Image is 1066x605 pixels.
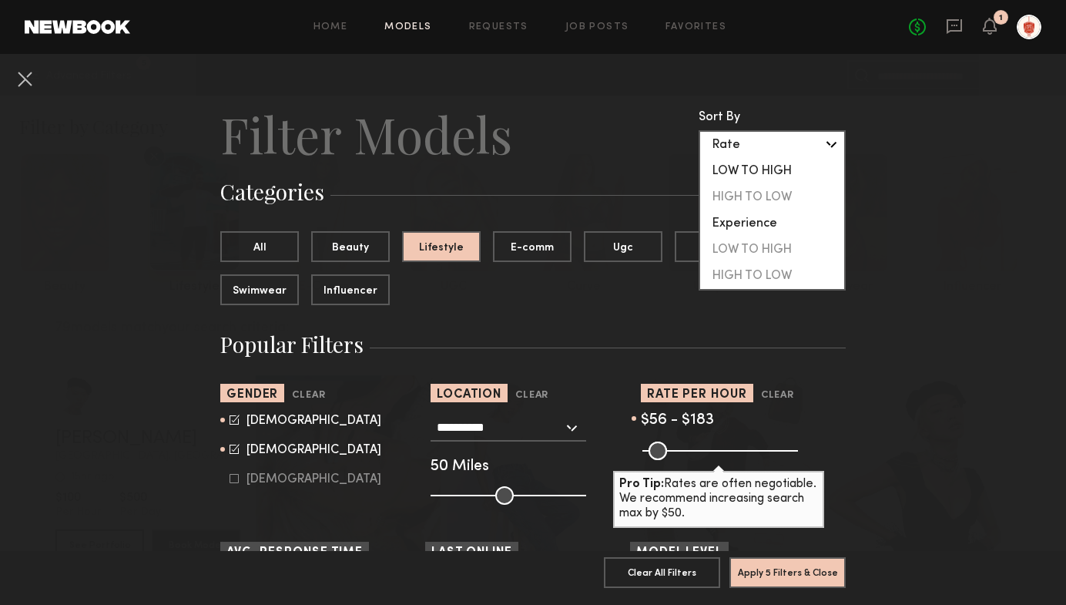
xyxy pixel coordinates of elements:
[999,14,1003,22] div: 1
[226,547,363,559] span: Avg. Response Time
[12,66,37,91] button: Cancel
[311,231,390,262] button: Beauty
[431,460,635,474] div: 50 Miles
[665,22,726,32] a: Favorites
[246,416,381,425] div: [DEMOGRAPHIC_DATA]
[584,231,662,262] button: Ugc
[220,231,299,262] button: All
[641,413,714,428] span: $56 - $183
[220,103,512,165] h2: Filter Models
[700,263,844,289] div: HIGH TO LOW
[220,330,846,359] h3: Popular Filters
[226,389,278,401] span: Gender
[619,479,664,490] b: Pro Tip:
[700,184,844,210] div: HIGH TO LOW
[311,274,390,305] button: Influencer
[700,132,844,158] div: Rate
[493,231,572,262] button: E-comm
[699,111,846,124] div: Sort By
[220,177,846,207] h3: Categories
[613,471,824,528] div: Rates are often negotiable. We recommend increasing search max by $50.
[220,274,299,305] button: Swimwear
[437,389,501,401] span: Location
[729,557,846,588] button: Apply 5 Filters & Close
[292,387,325,405] button: Clear
[565,22,629,32] a: Job Posts
[246,445,381,455] div: [DEMOGRAPHIC_DATA]
[431,547,512,559] span: Last Online
[604,557,720,588] button: Clear All Filters
[675,231,753,262] button: Curve
[700,237,844,263] div: LOW TO HIGH
[761,387,794,405] button: Clear
[700,210,844,237] div: Experience
[515,387,548,405] button: Clear
[402,231,481,262] button: Lifestyle
[700,158,844,184] div: LOW TO HIGH
[313,22,348,32] a: Home
[246,475,381,484] div: [DEMOGRAPHIC_DATA]
[636,547,722,559] span: Model Level
[12,66,37,94] common-close-button: Cancel
[384,22,431,32] a: Models
[647,389,747,401] span: Rate per Hour
[469,22,528,32] a: Requests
